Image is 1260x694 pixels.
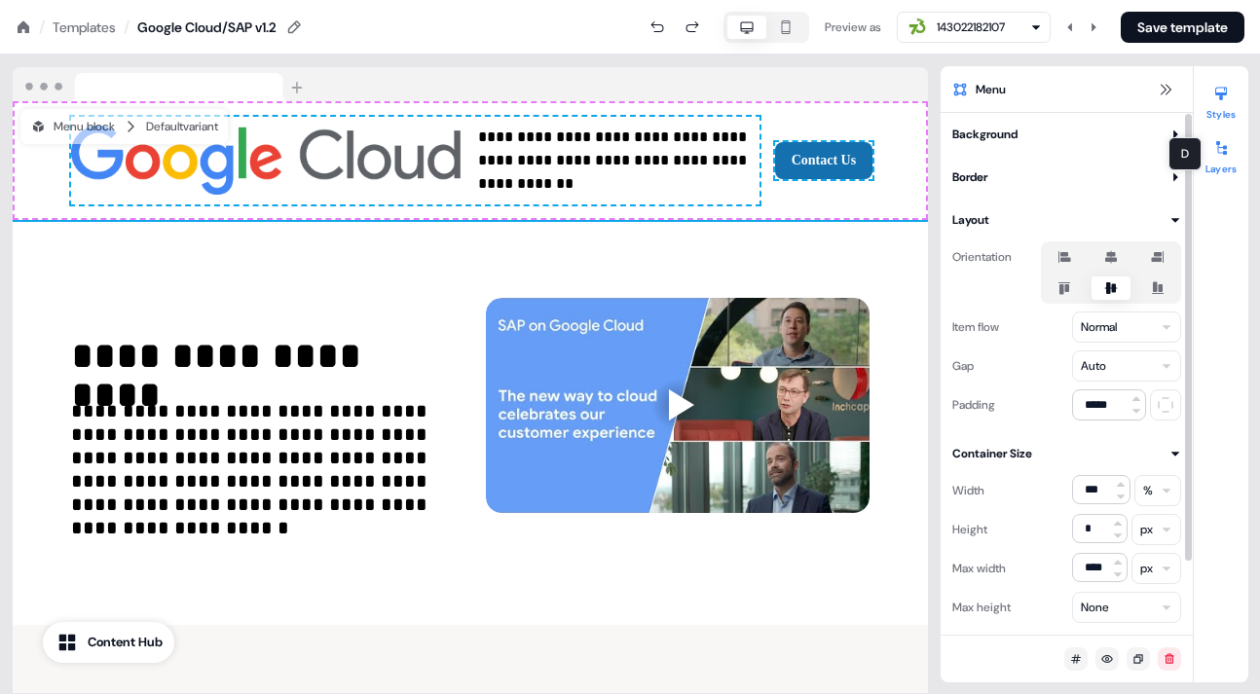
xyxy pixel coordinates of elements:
a: Templates [53,18,116,37]
div: Orientation [952,241,1012,273]
div: Height [952,514,987,545]
div: Normal [1081,317,1117,337]
div: Container Size [952,444,1032,463]
button: Layout [952,210,1181,230]
div: 143022182107 [937,18,1005,37]
div: Auto [1081,356,1106,376]
button: Background [952,125,1181,144]
div: Gap [952,350,974,382]
div: Item flow [952,311,999,343]
div: Border [952,167,987,187]
div: Default variant [146,117,218,136]
div: Google Cloud/SAP v1.2 [137,18,277,37]
div: Preview as [825,18,881,37]
button: Border [952,167,1181,187]
div: Layout [952,210,989,230]
button: Layers [1194,132,1248,175]
button: Contact Us [775,142,873,179]
div: D [1168,137,1202,170]
span: Menu [976,80,1006,99]
img: Browser topbar [13,67,312,102]
div: None [1081,598,1109,617]
div: Content Hub [88,633,163,652]
button: Content Hub [43,622,174,663]
button: Container Size [952,444,1181,463]
div: px [1140,520,1153,539]
div: / [124,17,130,38]
button: Save template [1121,12,1244,43]
div: / [39,17,45,38]
div: % [1143,481,1153,500]
div: Background [952,125,1018,144]
div: px [1140,559,1153,578]
div: Max width [952,553,1006,584]
div: Menu block [30,117,115,136]
button: 143022182107 [897,12,1051,43]
button: Styles [1194,78,1248,121]
div: Padding [952,389,995,420]
img: Image [71,117,461,204]
div: Width [952,475,984,506]
div: Max height [952,592,1011,623]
